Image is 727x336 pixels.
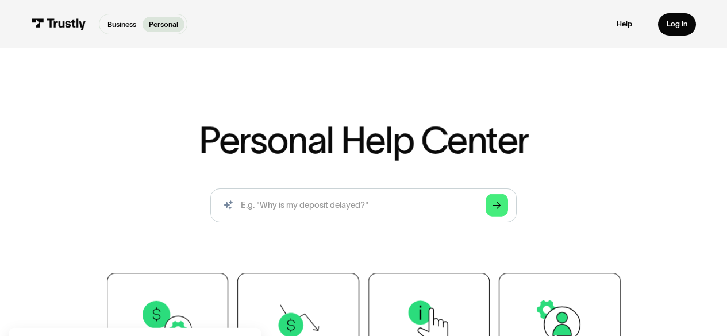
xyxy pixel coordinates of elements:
[31,18,86,30] img: Trustly Logo
[667,20,687,29] div: Log in
[101,17,143,32] a: Business
[149,19,178,30] p: Personal
[199,122,528,159] h1: Personal Help Center
[143,17,184,32] a: Personal
[107,19,136,30] p: Business
[210,188,516,222] input: search
[617,20,632,29] a: Help
[658,13,695,36] a: Log in
[210,188,516,222] form: Search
